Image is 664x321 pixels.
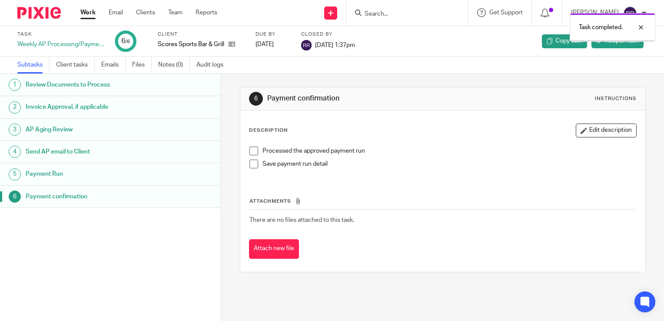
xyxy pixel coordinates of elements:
div: 1 [9,79,21,91]
h1: Payment confirmation [26,190,150,203]
a: Reports [196,8,217,17]
div: 2 [9,101,21,114]
a: Emails [101,57,126,74]
button: Attach new file [249,239,299,259]
p: Scores Sports Bar & Grill [158,40,224,49]
label: Client [158,31,245,38]
div: Instructions [595,95,637,102]
a: Subtasks [17,57,50,74]
div: 3 [9,124,21,136]
span: Attachments [249,199,291,204]
p: Processed the approved payment run [262,147,636,155]
a: Client tasks [56,57,95,74]
button: Edit description [576,124,637,137]
h1: Invoice Approval, if applicable [26,100,150,114]
img: Pixie [17,7,61,19]
label: Due by [256,31,290,38]
img: svg%3E [623,6,637,20]
h1: Payment Run [26,167,150,181]
p: Description [249,127,288,134]
div: 6 [9,191,21,203]
h1: Payment confirmation [267,94,461,103]
p: Save payment run detail [262,160,636,168]
a: Audit logs [196,57,230,74]
a: Team [168,8,183,17]
p: Task completed. [579,23,623,32]
div: 6 [121,36,130,46]
a: Clients [136,8,155,17]
div: 5 [9,168,21,181]
a: Email [109,8,123,17]
div: [DATE] [256,40,290,49]
a: Work [80,8,96,17]
span: There are no files attached to this task. [249,217,354,223]
a: Notes (0) [158,57,190,74]
span: [DATE] 1:37pm [315,42,355,48]
small: /6 [125,39,130,44]
label: Task [17,31,104,38]
h1: AP Aging Review [26,123,150,136]
h1: Review Documents to Process [26,78,150,91]
a: Files [132,57,152,74]
img: svg%3E [301,40,312,50]
div: 4 [9,146,21,158]
div: 6 [249,92,263,106]
label: Closed by [301,31,355,38]
div: Weekly AP Processing/Payment [17,40,104,49]
h1: Send AP email to Client [26,145,150,158]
